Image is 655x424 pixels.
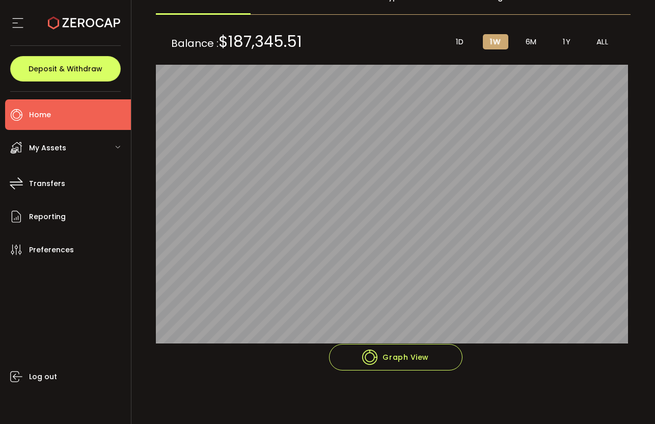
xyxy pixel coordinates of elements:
[29,65,102,72] span: Deposit & Withdraw
[563,37,570,46] span: 1Y
[219,31,302,52] span: $187,345.51
[29,243,74,257] span: Preferences
[29,369,57,384] span: Log out
[10,56,121,82] button: Deposit & Withdraw
[29,176,65,191] span: Transfers
[362,350,429,365] span: Graph View
[534,314,655,424] iframe: Chat Widget
[456,37,464,46] span: 1D
[29,209,66,224] span: Reporting
[490,37,501,46] span: 1W
[29,108,51,122] span: Home
[171,34,302,49] span: Balance :
[29,141,66,155] span: My Assets
[526,37,537,46] span: 6M
[596,37,609,46] span: ALL
[329,344,462,370] button: Graph View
